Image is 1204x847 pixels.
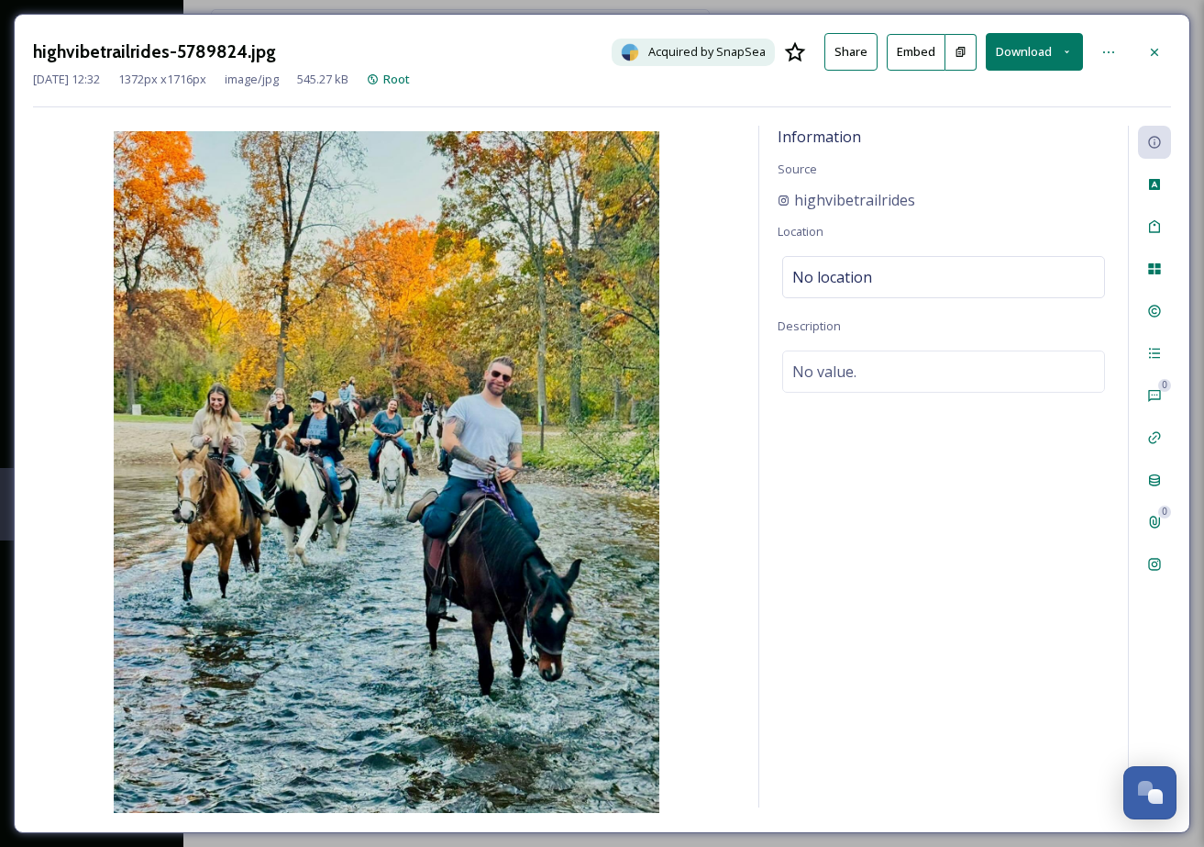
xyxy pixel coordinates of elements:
[778,127,861,147] span: Information
[778,223,823,240] span: Location
[792,361,856,383] span: No value.
[297,71,348,88] span: 545.27 kB
[33,71,100,88] span: [DATE] 12:32
[33,39,276,65] h3: highvibetrailrides-5789824.jpg
[648,43,766,61] span: Acquired by SnapSea
[1158,506,1171,518] div: 0
[1158,379,1171,392] div: 0
[778,161,817,177] span: Source
[118,71,206,88] span: 1372 px x 1716 px
[33,131,740,813] img: highvibetrailrides-5789824.jpg
[792,266,872,288] span: No location
[824,33,878,71] button: Share
[383,71,410,87] span: Root
[621,43,639,61] img: snapsea-logo.png
[225,71,279,88] span: image/jpg
[778,318,841,334] span: Description
[794,189,915,211] span: highvibetrailrides
[1123,766,1176,819] button: Open Chat
[986,33,1083,71] button: Download
[887,34,945,71] button: Embed
[778,189,915,211] a: highvibetrailrides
